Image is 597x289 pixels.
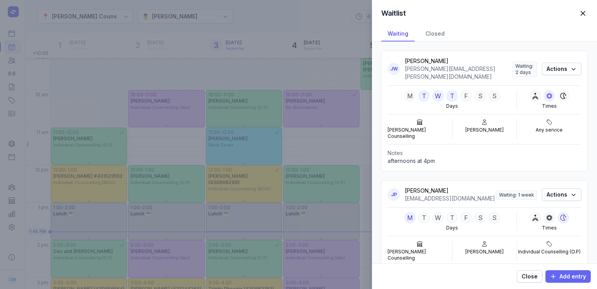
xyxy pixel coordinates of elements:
span: JP [391,191,397,198]
div: F [461,212,472,223]
span: Actions [547,190,577,199]
button: Add entry [545,270,591,283]
span: Waiting: 2 days [512,61,537,77]
div: afternoons at 4pm [388,157,581,165]
div: [PERSON_NAME] Counselling [388,249,452,261]
div: Notes [388,149,581,157]
span: Close [522,272,538,281]
div: M [404,212,415,223]
div: [PERSON_NAME] [405,187,496,195]
div: T [418,212,429,223]
div: S [475,212,486,223]
div: [EMAIL_ADDRESS][DOMAIN_NAME] [405,195,496,202]
div: Closed [419,27,451,42]
div: S [475,90,486,101]
div: T [447,90,458,101]
div: T [418,90,429,101]
div: S [489,212,500,223]
div: [PERSON_NAME] Counselling [388,127,452,139]
div: S [489,90,500,101]
div: [PERSON_NAME][EMAIL_ADDRESS][PERSON_NAME][DOMAIN_NAME] [405,65,512,81]
div: Days [446,103,458,109]
div: F [461,90,472,101]
span: Add entry [550,272,586,281]
button: Actions [542,63,581,75]
span: Actions [547,64,577,74]
button: Actions [542,188,581,201]
div: Times [542,225,557,231]
div: [PERSON_NAME] [465,249,504,255]
div: W [433,90,443,101]
div: Times [542,103,557,109]
div: Days [446,225,458,231]
div: Waiting [381,27,415,42]
div: M [404,90,415,101]
div: Individual Counselling (O.P) [518,249,581,255]
div: [PERSON_NAME] [465,127,504,133]
div: Waitlist [381,9,406,18]
div: Any service [536,127,563,133]
div: T [447,212,458,223]
div: W [433,212,443,223]
button: Close [517,270,542,283]
span: JW [390,66,398,72]
span: Waiting: 1 week [496,190,537,200]
div: [PERSON_NAME] [405,57,512,65]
